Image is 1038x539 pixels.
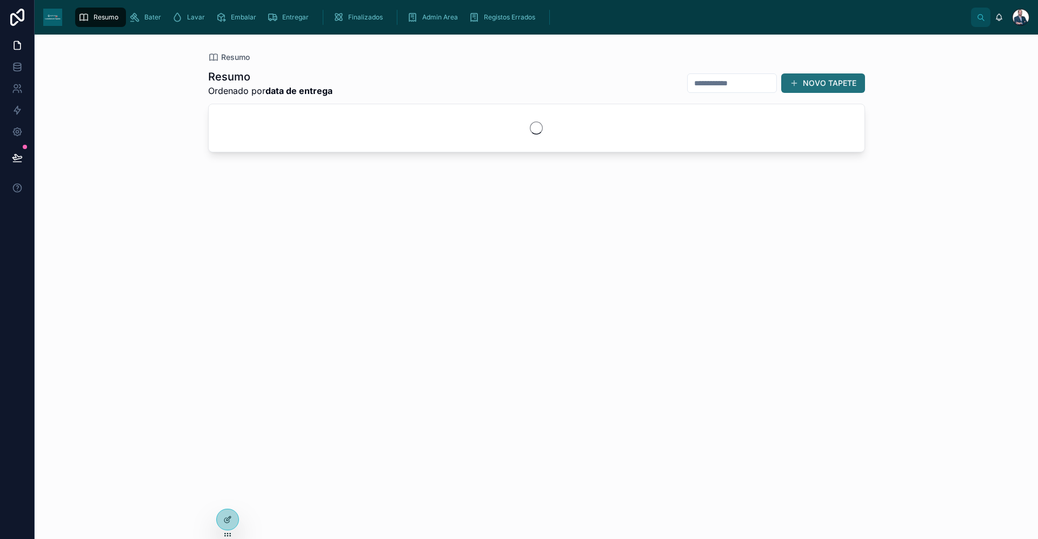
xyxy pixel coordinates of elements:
a: Entregar [264,8,316,27]
a: Resumo [208,52,250,63]
button: NOVO TAPETE [781,73,865,93]
a: Registos Errados [465,8,543,27]
span: Admin Area [422,13,458,22]
span: Resumo [221,52,250,63]
a: Resumo [75,8,126,27]
span: Entregar [282,13,309,22]
span: Ordenado por [208,84,332,97]
span: Registos Errados [484,13,535,22]
a: Finalizados [330,8,390,27]
a: Embalar [212,8,264,27]
span: Embalar [231,13,256,22]
div: scrollable content [71,5,971,29]
strong: data de entrega [265,85,332,96]
a: Admin Area [404,8,465,27]
span: Lavar [187,13,205,22]
a: Lavar [169,8,212,27]
a: Bater [126,8,169,27]
span: Resumo [94,13,118,22]
span: Finalizados [348,13,383,22]
img: App logo [43,9,62,26]
h1: Resumo [208,69,332,84]
span: Bater [144,13,161,22]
